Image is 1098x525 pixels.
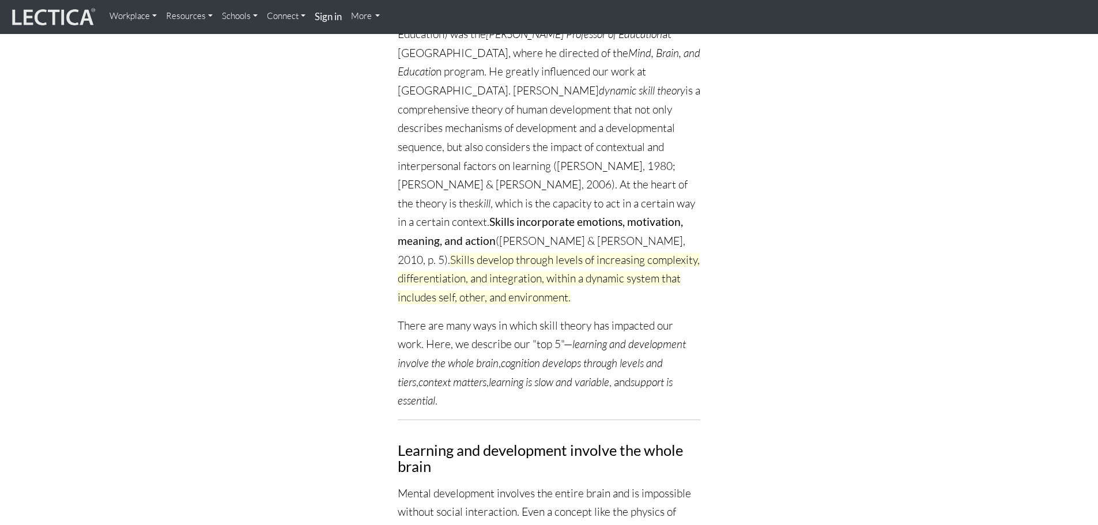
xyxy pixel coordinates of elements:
p: There are many ways in which skill theory has impacted our work. Here, we describe our "top 5"— ,... [398,316,700,410]
img: lecticalive [9,6,96,28]
h3: Learning and development involve the whole brain [398,442,700,474]
i: cognition develops through levels and tiers [398,356,663,389]
span: Skills develop through levels of increasing complexity, differentiation, and integration, within ... [398,253,700,304]
i: dynamic skill theory [599,84,685,97]
a: Connect [262,5,310,28]
a: Resources [161,5,217,28]
strong: Skills incorporate emotions, motivation, meaning, and action [398,215,683,247]
i: learning is slow and variable [489,375,609,389]
i: context matters [418,375,486,389]
p: [PERSON_NAME] ([DATE]–[DATE], Harvard Graduate School of Education) was the at [GEOGRAPHIC_DATA],... [398,6,700,307]
i: learning and development involve the whole brain [398,337,686,370]
a: More [346,5,385,28]
a: Schools [217,5,262,28]
strong: Sign in [315,10,342,22]
i: [PERSON_NAME] Professor of Education [486,27,662,41]
i: skill [474,197,490,210]
a: Sign in [310,5,346,29]
a: Workplace [105,5,161,28]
